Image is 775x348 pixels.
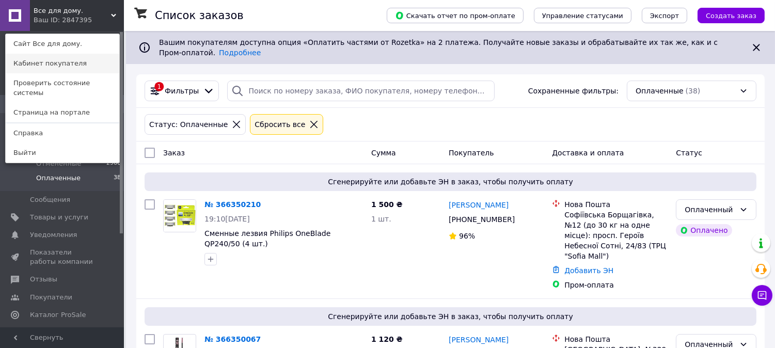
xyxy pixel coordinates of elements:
h1: Список заказов [155,9,244,22]
button: Экспорт [642,8,687,23]
span: Сохраненные фильтры: [528,86,619,96]
span: Каталог ProSale [30,310,86,320]
span: Вашим покупателям доступна опция «Оплатить частями от Rozetka» на 2 платежа. Получайте новые зака... [159,38,718,57]
a: Кабинет покупателя [6,54,119,73]
a: Сменные лезвия Philips OneBlade QP240/50 (4 шт.) [204,229,330,248]
span: 1 120 ₴ [371,335,403,343]
a: Страница на портале [6,103,119,122]
span: Заказ [163,149,185,157]
a: Справка [6,123,119,143]
a: № 366350210 [204,200,261,209]
span: Статус [676,149,702,157]
div: Софіївська Борщагівка, №12 (до 30 кг на одне місце): просп. Героїв Небесної Сотні, 24/83 (ТРЦ "So... [564,210,668,261]
button: Управление статусами [534,8,631,23]
button: Чат с покупателем [752,285,772,306]
span: Отмененные [36,159,81,168]
a: Создать заказ [687,11,765,19]
span: Создать заказ [706,12,756,20]
button: Скачать отчет по пром-оплате [387,8,524,23]
span: Управление статусами [542,12,623,20]
input: Поиск по номеру заказа, ФИО покупателя, номеру телефона, Email, номеру накладной [227,81,495,101]
img: Фото товару [164,200,196,232]
a: Добавить ЭН [564,266,613,275]
span: Все для дому. [34,6,111,15]
div: Нова Пошта [564,334,668,344]
a: Проверить состояние системы [6,73,119,102]
span: 96% [459,232,475,240]
a: № 366350067 [204,335,261,343]
span: Уведомления [30,230,77,240]
span: Сгенерируйте или добавьте ЭН в заказ, чтобы получить оплату [149,311,752,322]
a: Сайт Все для дому. [6,34,119,54]
a: [PERSON_NAME] [449,335,509,345]
div: Нова Пошта [564,199,668,210]
span: Оплаченные [36,173,81,183]
a: Выйти [6,143,119,163]
div: Оплачено [676,224,732,236]
span: 2966 [106,159,121,168]
span: Доставка и оплата [552,149,624,157]
span: 1 500 ₴ [371,200,403,209]
span: 19:10[DATE] [204,215,250,223]
span: Сгенерируйте или добавьте ЭН в заказ, чтобы получить оплату [149,177,752,187]
div: Статус: Оплаченные [147,119,230,130]
div: Оплаченный [685,204,735,215]
span: 1 шт. [371,215,391,223]
span: Скачать отчет по пром-оплате [395,11,515,20]
span: Товары и услуги [30,213,88,222]
span: Экспорт [650,12,679,20]
span: Покупатель [449,149,494,157]
span: Оплаченные [636,86,684,96]
span: (38) [686,87,701,95]
div: Сбросить все [252,119,307,130]
span: Отзывы [30,275,57,284]
div: Ваш ID: 2847395 [34,15,77,25]
span: Сообщения [30,195,70,204]
span: 38 [114,173,121,183]
button: Создать заказ [698,8,765,23]
span: Покупатели [30,293,72,302]
div: [PHONE_NUMBER] [447,212,517,227]
span: Сумма [371,149,396,157]
span: Фильтры [165,86,199,96]
div: Пром-оплата [564,280,668,290]
a: Фото товару [163,199,196,232]
a: Подробнее [219,49,261,57]
a: [PERSON_NAME] [449,200,509,210]
span: Показатели работы компании [30,248,96,266]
